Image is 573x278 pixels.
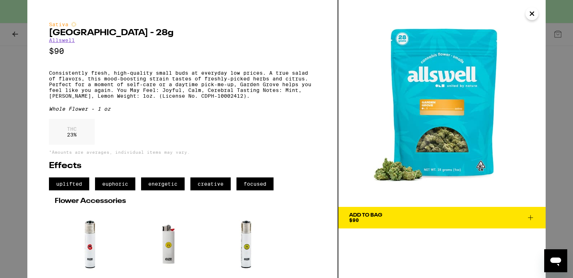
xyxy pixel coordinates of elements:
button: Add To Bag$90 [338,207,546,228]
p: Consistently fresh, high-quality small buds at everyday low prices. A true salad of flavors, this... [49,70,316,99]
span: creative [190,177,231,190]
h2: Effects [49,162,316,170]
h2: [GEOGRAPHIC_DATA] - 28g [49,29,316,37]
span: $90 [349,217,359,223]
h2: Flower Accessories [55,198,310,205]
img: sativaColor.svg [71,22,77,27]
span: energetic [141,177,185,190]
p: THC [67,126,77,132]
div: Add To Bag [349,213,382,218]
span: focused [236,177,274,190]
span: euphoric [95,177,135,190]
p: $90 [49,47,316,56]
div: Whole Flower - 1 oz [49,106,316,112]
iframe: Button to launch messaging window [544,249,567,272]
p: *Amounts are averages, individual items may vary. [49,150,316,154]
span: uplifted [49,177,89,190]
div: Sativa [49,22,316,27]
div: 23 % [49,119,95,145]
a: Allswell [49,37,75,43]
button: Close [525,7,538,20]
